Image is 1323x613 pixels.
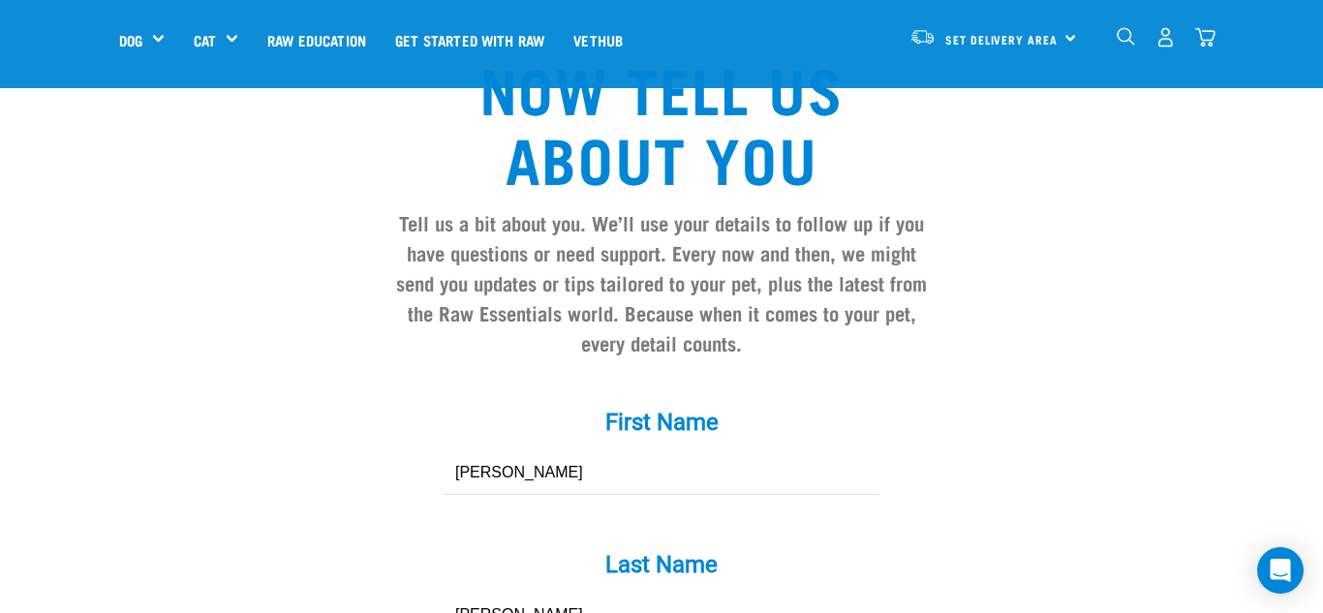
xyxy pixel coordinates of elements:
img: user.png [1155,27,1176,47]
div: Open Intercom Messenger [1257,547,1304,594]
label: Last Name [371,547,952,582]
h2: Now tell us about you [386,52,937,192]
span: Set Delivery Area [945,36,1058,43]
img: van-moving.png [909,28,936,46]
img: home-icon@2x.png [1195,27,1215,47]
h4: Tell us a bit about you. We’ll use your details to follow up if you have questions or need suppor... [386,207,937,358]
a: Raw Education [253,1,381,78]
a: Vethub [559,1,637,78]
a: Cat [194,29,216,51]
a: Get started with Raw [381,1,559,78]
img: home-icon-1@2x.png [1117,27,1135,46]
a: Dog [119,29,142,51]
label: First Name [371,405,952,440]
